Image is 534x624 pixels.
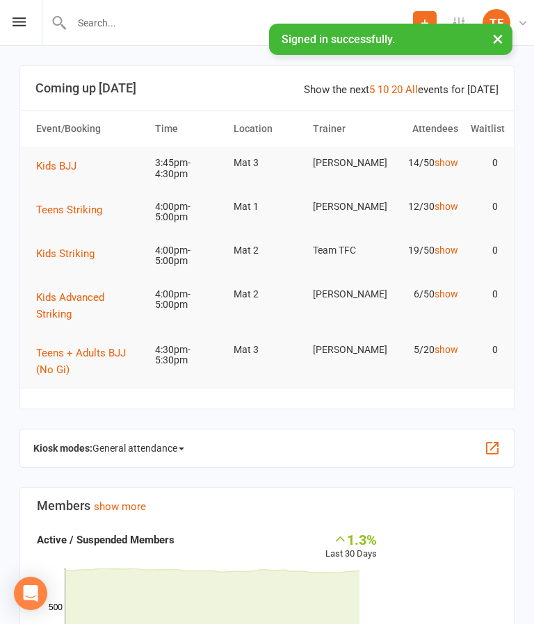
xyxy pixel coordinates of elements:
button: Teens + Adults BJJ (No Gi) [36,345,143,378]
td: 6/50 [385,278,464,311]
a: show [435,288,458,299]
span: General attendance [92,437,184,459]
a: show more [94,500,146,513]
button: Kids Advanced Striking [36,289,143,322]
span: Kids BJJ [36,160,76,172]
a: 20 [391,83,403,96]
td: 3:45pm-4:30pm [149,147,228,190]
td: 4:00pm-5:00pm [149,234,228,278]
div: Show the next events for [DATE] [304,81,499,98]
h3: Coming up [DATE] [35,81,499,95]
td: [PERSON_NAME] [307,147,386,179]
a: All [405,83,418,96]
td: Mat 2 [227,234,307,267]
button: Kids BJJ [36,158,86,174]
a: show [435,245,458,256]
a: 5 [369,83,375,96]
td: [PERSON_NAME] [307,278,386,311]
a: show [435,344,458,355]
button: Kids Striking [36,245,104,262]
span: Teens + Adults BJJ (No Gi) [36,347,126,376]
td: 4:00pm-5:00pm [149,190,228,234]
a: show [435,201,458,212]
div: TF [483,9,510,37]
td: Mat 3 [227,334,307,366]
span: Kids Striking [36,247,95,260]
td: Mat 1 [227,190,307,223]
td: 4:00pm-5:00pm [149,278,228,322]
th: Attendees [385,111,464,147]
button: Teens Striking [36,202,112,218]
div: Last 30 Days [325,532,377,561]
td: 0 [464,234,504,267]
td: 12/30 [385,190,464,223]
td: 0 [464,190,504,223]
strong: Active / Suspended Members [37,534,175,546]
td: 0 [464,334,504,366]
td: [PERSON_NAME] [307,334,386,366]
td: 14/50 [385,147,464,179]
button: × [485,24,510,54]
td: 19/50 [385,234,464,267]
td: Team TFC [307,234,386,267]
th: Time [149,111,228,147]
td: 5/20 [385,334,464,366]
td: 0 [464,147,504,179]
a: 10 [378,83,389,96]
td: Mat 2 [227,278,307,311]
td: Mat 3 [227,147,307,179]
th: Event/Booking [30,111,149,147]
input: Search... [67,13,413,33]
div: Open Intercom Messenger [14,577,47,610]
td: 4:30pm-5:30pm [149,334,228,377]
span: Signed in successfully. [282,33,395,46]
strong: Kiosk modes: [33,443,92,454]
h3: Members [37,499,497,513]
div: 1.3% [325,532,377,547]
th: Location [227,111,307,147]
a: show [435,157,458,168]
th: Waitlist [464,111,504,147]
th: Trainer [307,111,386,147]
span: Teens Striking [36,204,102,216]
td: [PERSON_NAME] [307,190,386,223]
td: 0 [464,278,504,311]
span: Kids Advanced Striking [36,291,104,320]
